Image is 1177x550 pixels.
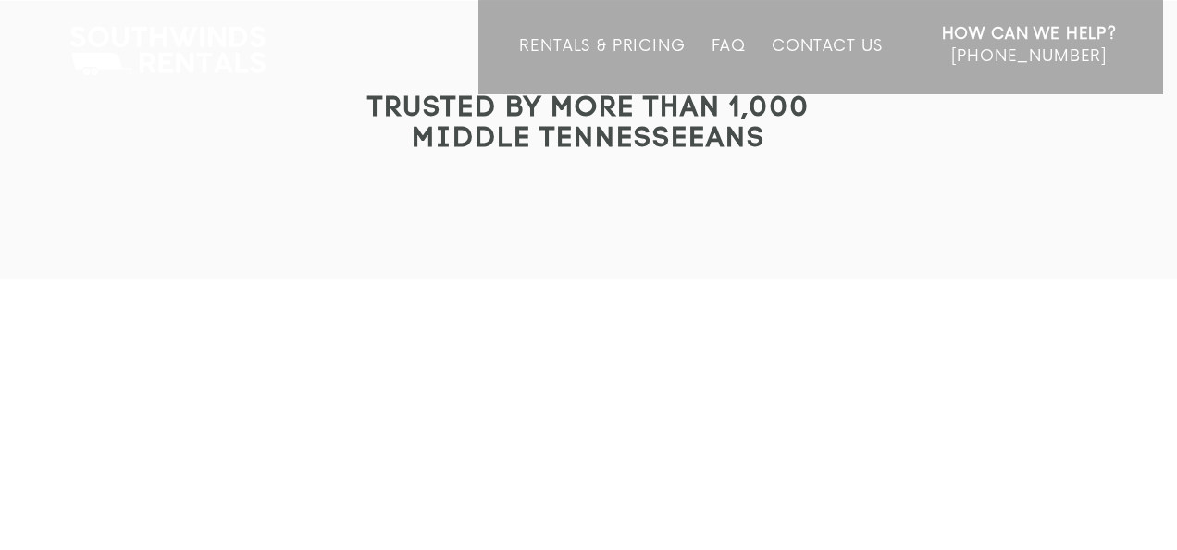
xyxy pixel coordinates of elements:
[60,22,275,80] img: Southwinds Rentals Logo
[712,37,747,94] a: FAQ
[951,47,1107,66] span: [PHONE_NUMBER]
[772,37,882,94] a: Contact Us
[519,37,685,94] a: Rentals & Pricing
[942,25,1117,44] strong: How Can We Help?
[942,23,1117,81] a: How Can We Help? [PHONE_NUMBER]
